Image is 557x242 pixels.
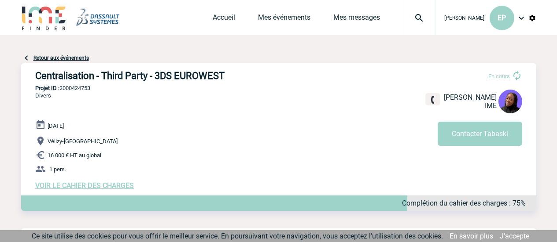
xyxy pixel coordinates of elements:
[33,55,89,61] a: Retour aux événements
[35,85,59,91] b: Projet ID :
[21,85,536,91] p: 2000424753
[35,92,51,99] span: Divers
[32,232,443,240] span: Ce site utilise des cookies pour vous offrir le meilleur service. En poursuivant votre navigation...
[498,14,506,22] span: EP
[48,138,118,144] span: Vélizy-[GEOGRAPHIC_DATA]
[429,96,437,104] img: fixe.png
[49,166,66,173] span: 1 pers.
[444,15,484,21] span: [PERSON_NAME]
[438,122,522,146] button: Contacter Tabaski
[21,5,67,30] img: IME-Finder
[35,70,299,81] h3: Centralisation - Third Party - 3DS EUROWEST
[213,13,235,25] a: Accueil
[485,101,497,110] span: IME
[35,181,134,190] a: VOIR LE CAHIER DES CHARGES
[48,123,64,129] span: [DATE]
[333,13,380,25] a: Mes messages
[498,90,522,113] img: 131349-0.png
[500,232,529,240] a: J'accepte
[258,13,310,25] a: Mes événements
[488,73,510,79] span: En cours
[450,232,493,240] a: En savoir plus
[444,93,497,101] span: [PERSON_NAME]
[48,152,101,159] span: 16 000 € HT au global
